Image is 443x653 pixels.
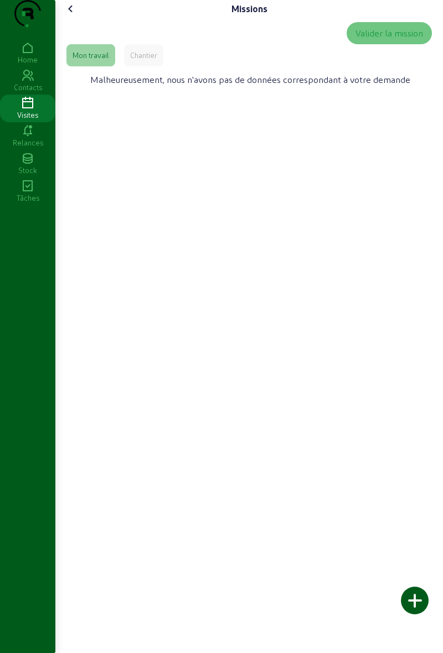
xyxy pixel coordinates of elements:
div: Chantier [130,50,157,60]
div: Missions [231,2,267,15]
div: Valider la mission [356,27,423,40]
div: Mon travail [73,50,109,60]
button: Valider la mission [347,22,432,44]
span: Malheureusement, nous n'avons pas de données correspondant à votre demande [90,73,410,86]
